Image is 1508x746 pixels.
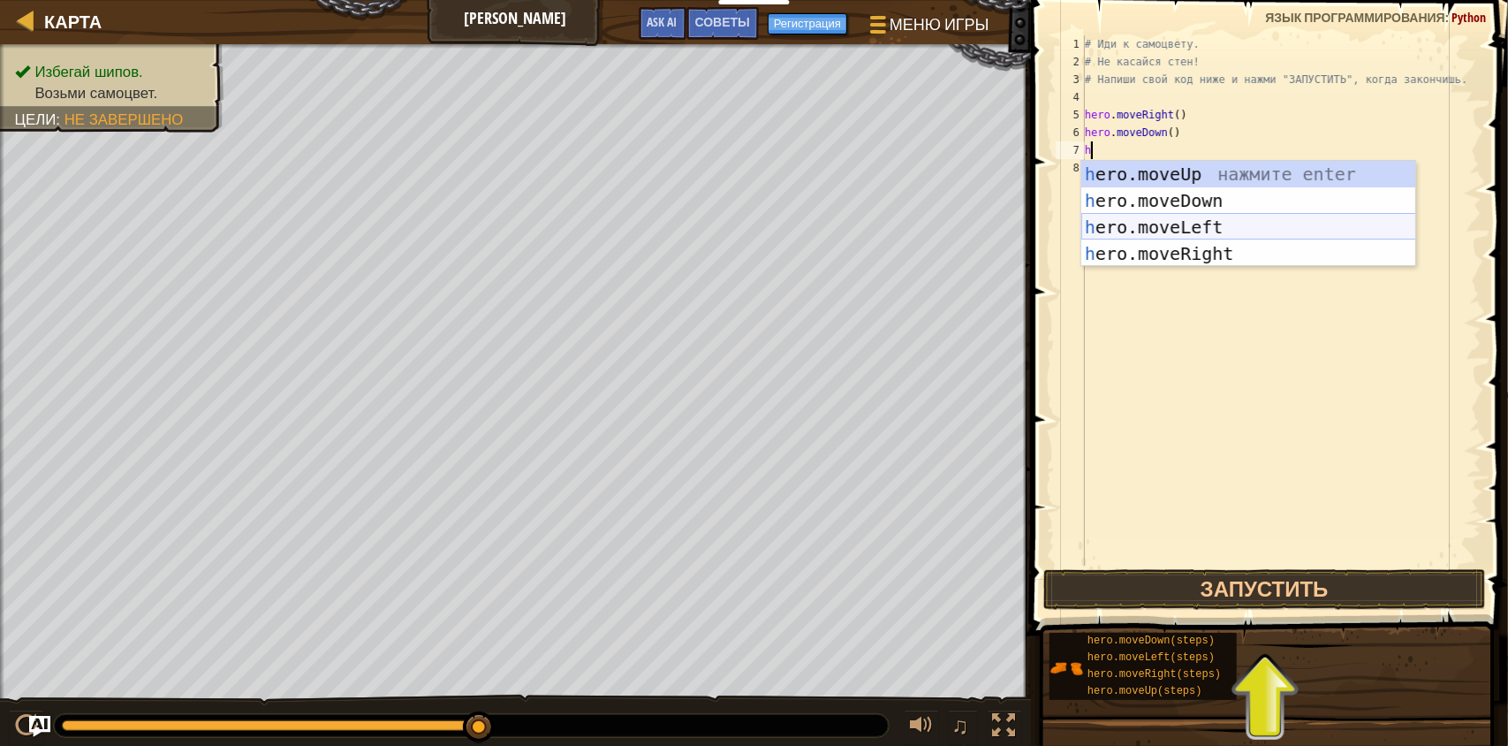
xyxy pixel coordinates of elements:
[1087,651,1215,664] span: hero.moveLeft(steps)
[768,13,847,34] button: Регистрация
[1087,685,1202,697] span: hero.moveUp(steps)
[1050,651,1083,685] img: portrait.png
[1056,35,1085,53] div: 1
[64,111,184,128] span: Не завершено
[951,712,969,739] span: ♫
[1056,141,1085,159] div: 7
[15,82,208,103] li: Возьми самоцвет.
[1451,9,1486,26] span: Python
[1056,106,1085,124] div: 5
[1056,53,1085,71] div: 2
[1087,635,1215,647] span: hero.moveDown(steps)
[1056,159,1085,177] div: 8
[948,710,978,746] button: ♫
[695,13,750,30] span: Советы
[1043,569,1486,610] button: Запустить
[1056,124,1085,141] div: 6
[34,85,157,102] span: Возьми самоцвет.
[29,716,50,737] button: Ask AI
[44,10,102,34] span: Карта
[35,10,102,34] a: Карта
[1265,9,1445,26] span: Язык программирования
[34,64,142,80] span: Избегай шипов.
[56,111,64,128] span: :
[890,13,989,36] span: Меню игры
[1056,71,1085,88] div: 3
[987,710,1022,746] button: Переключить полноэкранный режим
[1056,88,1085,106] div: 4
[15,111,57,128] span: Цели
[648,13,678,30] span: Ask AI
[15,61,208,82] li: Избегай шипов.
[904,710,939,746] button: Регулировать громкость
[9,710,44,746] button: Ctrl + P: Pause
[1445,9,1451,26] span: :
[856,7,1000,49] button: Меню игры
[639,7,686,40] button: Ask AI
[1087,668,1221,681] span: hero.moveRight(steps)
